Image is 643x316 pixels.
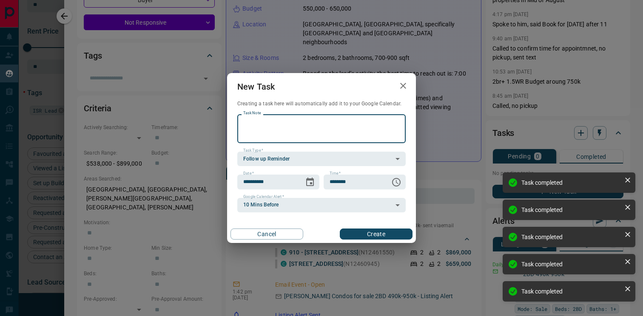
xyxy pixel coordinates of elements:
div: Task completed [521,234,621,240]
label: Task Type [243,148,263,153]
div: Task completed [521,288,621,295]
label: Google Calendar Alert [243,194,284,200]
button: Create [340,229,413,240]
h2: New Task [227,73,285,100]
button: Choose date, selected date is Oct 16, 2025 [302,174,319,191]
p: Creating a task here will automatically add it to your Google Calendar. [237,100,406,107]
div: 10 Mins Before [237,198,406,212]
div: Task completed [521,179,621,186]
label: Time [330,171,341,176]
div: Task completed [521,261,621,268]
div: Follow up Reminder [237,152,406,166]
div: Task completed [521,206,621,213]
label: Task Note [243,110,261,116]
label: Date [243,171,254,176]
button: Cancel [230,229,303,240]
button: Choose time, selected time is 6:00 AM [388,174,405,191]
